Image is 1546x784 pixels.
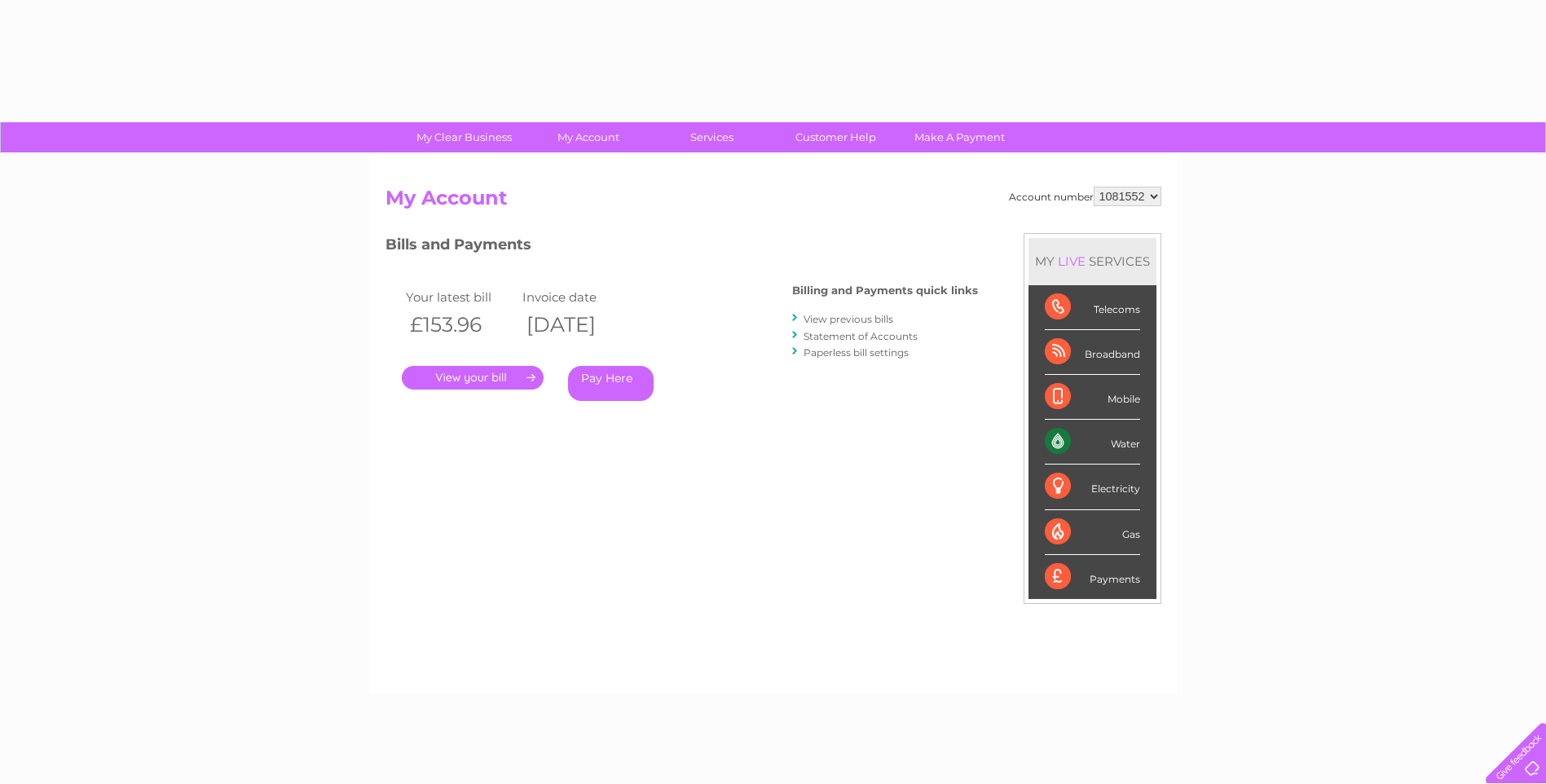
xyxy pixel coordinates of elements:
[1045,420,1140,465] div: Water
[518,286,636,308] td: Invoice date
[402,366,544,390] a: .
[645,122,779,152] a: Services
[804,313,893,325] a: View previous bills
[402,286,519,308] td: Your latest bill
[1045,375,1140,420] div: Mobile
[518,308,636,341] th: [DATE]
[397,122,531,152] a: My Clear Business
[792,284,978,297] h4: Billing and Payments quick links
[804,330,918,342] a: Statement of Accounts
[1009,187,1161,206] div: Account number
[804,346,909,359] a: Paperless bill settings
[1045,510,1140,555] div: Gas
[1045,285,1140,330] div: Telecoms
[769,122,903,152] a: Customer Help
[1028,238,1156,284] div: MY SERVICES
[521,122,655,152] a: My Account
[1045,465,1140,509] div: Electricity
[568,366,654,401] a: Pay Here
[385,233,978,262] h3: Bills and Payments
[402,308,519,341] th: £153.96
[892,122,1027,152] a: Make A Payment
[1045,330,1140,375] div: Broadband
[1055,253,1089,269] div: LIVE
[385,187,1161,218] h2: My Account
[1045,555,1140,599] div: Payments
